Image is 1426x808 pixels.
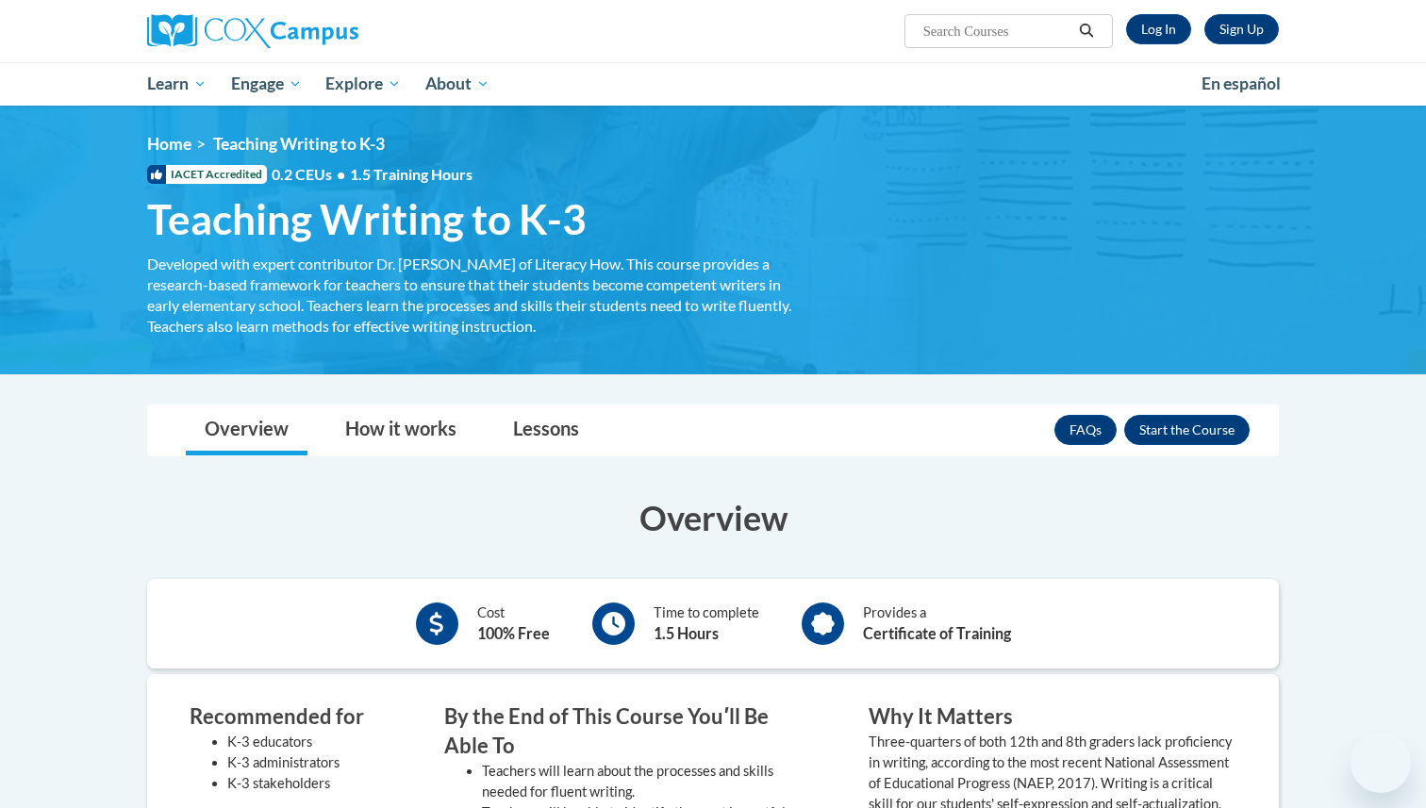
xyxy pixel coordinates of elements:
span: Teaching Writing to K-3 [213,134,385,154]
a: Engage [219,62,314,106]
h3: By the End of This Course Youʹll Be Able To [444,702,812,761]
h3: Overview [147,494,1279,541]
div: Provides a [863,602,1011,645]
span: Teaching Writing to K-3 [147,194,587,244]
a: En español [1189,64,1293,104]
button: Search [1072,20,1101,42]
a: How it works [326,405,475,455]
div: Developed with expert contributor Dr. [PERSON_NAME] of Literacy How. This course provides a resea... [147,254,798,337]
li: K-3 educators [227,732,388,752]
div: Cost [477,602,550,645]
button: Enroll [1124,415,1250,445]
span: • [337,165,345,183]
a: About [413,62,502,106]
a: Explore [313,62,413,106]
a: Register [1204,14,1279,44]
a: Overview [186,405,307,455]
span: Explore [325,73,401,95]
a: FAQs [1054,415,1117,445]
h3: Why It Matters [869,702,1236,732]
a: Lessons [494,405,598,455]
input: Search Courses [921,20,1072,42]
img: Cox Campus [147,14,358,48]
span: Engage [231,73,302,95]
span: Learn [147,73,207,95]
li: K-3 stakeholders [227,773,388,794]
div: Time to complete [654,602,759,645]
iframe: Button to launch messaging window [1351,733,1411,793]
a: Log In [1126,14,1191,44]
li: K-3 administrators [227,752,388,773]
b: 100% Free [477,624,550,642]
h3: Recommended for [190,702,388,732]
a: Home [147,134,191,154]
li: Teachers will learn about the processes and skills needed for fluent writing. [482,761,812,802]
b: Certificate of Training [863,624,1011,642]
span: 1.5 Training Hours [350,165,473,183]
b: 1.5 Hours [654,624,719,642]
span: En español [1202,74,1281,93]
span: IACET Accredited [147,165,267,184]
a: Cox Campus [147,14,506,48]
span: About [425,73,489,95]
div: Main menu [119,62,1307,106]
a: Learn [135,62,219,106]
span: 0.2 CEUs [272,164,473,185]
